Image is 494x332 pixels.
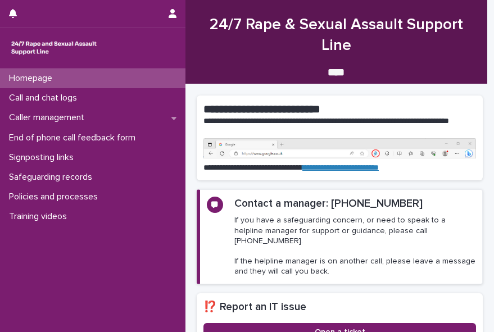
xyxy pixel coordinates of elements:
h2: ⁉️ Report an IT issue [203,300,476,315]
p: Training videos [4,211,76,222]
h1: 24/7 Rape & Sexual Assault Support Line [197,15,476,56]
p: If you have a safeguarding concern, or need to speak to a helpline manager for support or guidanc... [234,215,475,276]
p: Signposting links [4,152,83,163]
h2: Contact a manager: [PHONE_NUMBER] [234,197,423,211]
p: End of phone call feedback form [4,133,144,143]
img: rhQMoQhaT3yELyF149Cw [9,37,99,59]
p: Caller management [4,112,93,123]
p: Safeguarding records [4,172,101,183]
img: https%3A%2F%2Fcdn.document360.io%2F0deca9d6-0dac-4e56-9e8f-8d9979bfce0e%2FImages%2FDocumentation%... [203,138,476,158]
p: Homepage [4,73,61,84]
p: Policies and processes [4,192,107,202]
p: Call and chat logs [4,93,86,103]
